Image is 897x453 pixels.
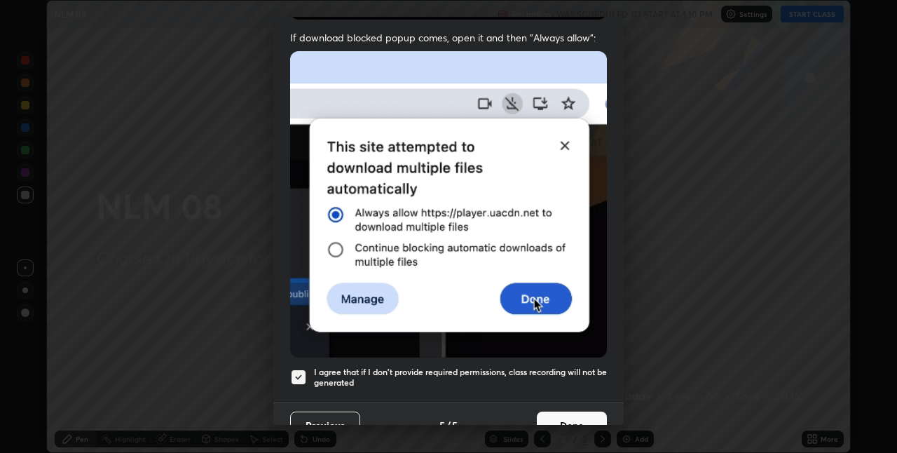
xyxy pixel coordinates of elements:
h5: I agree that if I don't provide required permissions, class recording will not be generated [314,367,607,388]
span: If download blocked popup comes, open it and then "Always allow": [290,31,607,44]
button: Done [537,412,607,440]
button: Previous [290,412,360,440]
img: downloads-permission-blocked.gif [290,51,607,358]
h4: 5 [439,418,445,433]
h4: / [446,418,451,433]
h4: 5 [452,418,458,433]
